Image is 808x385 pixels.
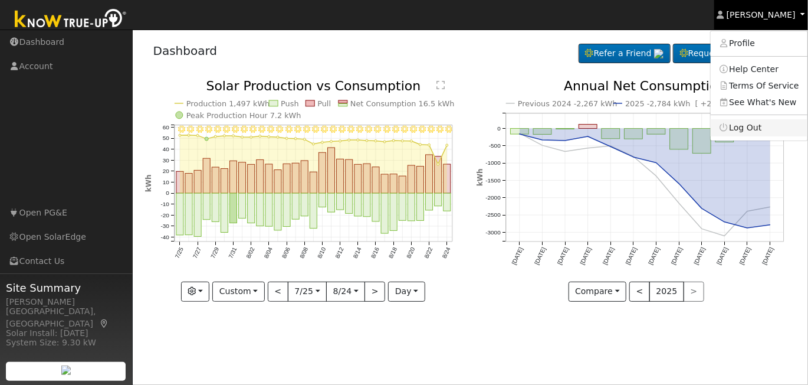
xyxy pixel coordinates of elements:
text: 2025 -2,784 kWh [ +22.8% ] [625,99,736,108]
a: Profile [711,35,807,52]
i: 8/04 - Clear [267,126,274,133]
rect: onclick="" [203,159,210,194]
rect: onclick="" [265,164,272,193]
i: 8/03 - Clear [258,126,265,133]
rect: onclick="" [625,129,643,139]
text: -2000 [485,194,501,201]
rect: onclick="" [399,194,406,221]
circle: onclick="" [722,234,727,239]
a: Log Out [711,119,807,136]
circle: onclick="" [654,161,659,165]
img: retrieve [654,49,664,58]
rect: onclick="" [257,194,264,227]
rect: onclick="" [221,169,228,194]
i: 7/27 - Clear [196,126,203,133]
circle: onclick="" [745,226,750,230]
i: 7/25 - Clear [178,126,185,133]
rect: onclick="" [533,129,551,135]
span: [PERSON_NAME] [727,10,796,19]
circle: onclick="" [768,205,773,210]
text: 60 [162,124,169,130]
circle: onclick="" [383,141,386,143]
circle: onclick="" [699,206,704,211]
circle: onclick="" [563,149,567,154]
i: 7/29 - Clear [214,126,221,133]
rect: onclick="" [511,129,529,135]
rect: onclick="" [318,153,326,194]
img: Know True-Up [9,6,133,33]
i: 8/16 - Clear [374,126,381,133]
circle: onclick="" [303,138,306,141]
circle: onclick="" [179,134,181,136]
i: 8/12 - Clear [339,126,346,133]
text: Push [281,99,299,108]
rect: onclick="" [346,159,353,193]
rect: onclick="" [247,194,254,223]
rect: onclick="" [283,164,290,194]
text:  [436,80,445,90]
circle: onclick="" [722,220,727,224]
rect: onclick="" [426,194,433,211]
rect: onclick="" [283,194,290,227]
button: 2025 [649,282,684,302]
text: kWh [476,169,484,187]
circle: onclick="" [677,181,682,186]
circle: onclick="" [563,138,567,143]
text: [DATE] [648,246,661,266]
rect: onclick="" [185,194,192,236]
rect: onclick="" [212,194,219,222]
rect: onclick="" [346,194,353,214]
rect: onclick="" [194,171,201,194]
text: 7/31 [227,246,238,260]
text: 8/22 [423,246,433,260]
rect: onclick="" [363,164,370,194]
rect: onclick="" [327,194,334,213]
text: 8/14 [352,246,363,260]
circle: onclick="" [540,143,545,148]
i: 8/15 - Clear [365,126,372,133]
circle: onclick="" [586,146,590,151]
text: 0 [166,190,169,197]
i: 8/21 - MostlyClear [419,126,426,133]
rect: onclick="" [212,167,219,193]
rect: onclick="" [363,194,370,217]
text: [DATE] [693,246,707,266]
rect: onclick="" [185,174,192,194]
circle: onclick="" [745,209,750,214]
text: Production 1,497 kWh [186,99,270,108]
text: 8/12 [334,246,344,260]
i: 8/23 - Clear [436,126,444,133]
i: 8/02 - Clear [249,126,257,133]
text: 8/18 [387,246,398,260]
circle: onclick="" [196,135,199,137]
text: 7/25 [173,246,184,260]
text: 8/02 [245,246,255,260]
text: -3000 [485,229,501,236]
text: 8/20 [405,246,416,260]
circle: onclick="" [268,136,270,138]
i: 8/22 - Clear [428,126,435,133]
div: Solar Install: [DATE] [6,327,126,340]
i: 8/01 - Clear [241,126,248,133]
text: [DATE] [579,246,593,266]
button: > [364,282,385,302]
i: 8/08 - Clear [303,126,310,133]
circle: onclick="" [540,138,545,142]
text: Annual Net Consumption [564,79,726,93]
rect: onclick="" [602,129,620,139]
rect: onclick="" [408,194,415,221]
rect: onclick="" [318,194,326,208]
button: 7/25 [288,282,327,302]
i: 8/19 - Clear [401,126,408,133]
text: 0 [497,125,501,132]
text: -1500 [485,177,501,184]
circle: onclick="" [699,227,704,231]
text: 8/04 [262,246,273,260]
rect: onclick="" [229,194,237,223]
i: 8/13 - Clear [347,126,354,133]
text: -40 [160,234,169,240]
text: 8/16 [370,246,380,260]
button: Custom [212,282,265,302]
span: Site Summary [6,280,126,296]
